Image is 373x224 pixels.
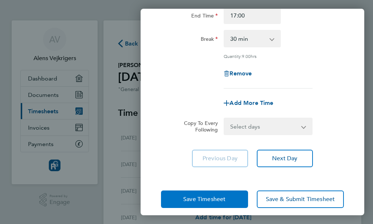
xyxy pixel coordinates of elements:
label: Break [201,36,218,44]
label: Copy To Every Following [177,120,218,133]
button: Next Day [257,150,313,167]
span: Next Day [272,155,297,162]
span: Remove [229,70,252,77]
span: Save & Submit Timesheet [266,196,335,203]
span: Add More Time [229,99,273,106]
button: Remove [224,71,252,76]
input: E.g. 18:00 [224,7,281,24]
span: 9.00 [242,53,251,59]
div: Quantity: hrs [224,53,312,59]
span: Save Timesheet [183,196,225,203]
button: Add More Time [224,100,273,106]
button: Save & Submit Timesheet [257,190,344,208]
label: End Time [191,12,218,21]
button: Save Timesheet [161,190,248,208]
